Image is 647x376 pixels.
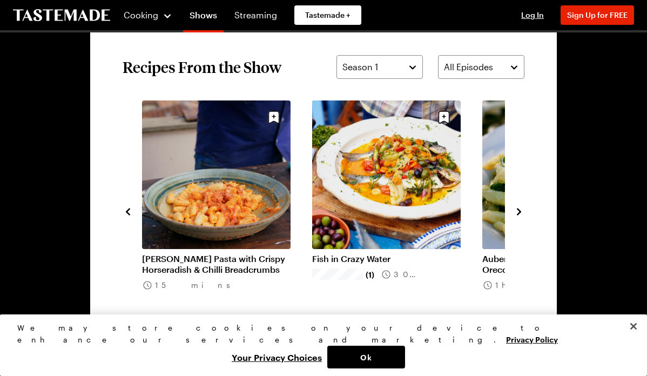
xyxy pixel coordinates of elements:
div: We may store cookies on your device to enhance our services and marketing. [17,322,621,346]
span: Cooking [124,10,158,20]
button: Season 1 [336,55,423,79]
div: Privacy [17,322,621,368]
a: Aubergine and Black Chickpea Orecchiette [482,253,631,275]
button: Cooking [123,2,172,28]
button: Ok [327,346,405,368]
button: Sign Up for FREE [561,5,634,25]
button: Save recipe [264,107,284,127]
button: navigate to next item [514,204,524,217]
span: Tastemade + [305,10,351,21]
a: To Tastemade Home Page [13,9,110,22]
span: All Episodes [444,61,493,73]
button: All Episodes [438,55,524,79]
span: Sign Up for FREE [567,10,628,19]
div: 5 / 7 [312,100,482,321]
div: 4 / 7 [142,100,312,321]
button: Close [622,314,645,338]
a: Tastemade + [294,5,361,25]
span: Season 1 [342,61,378,73]
button: Your Privacy Choices [226,346,327,368]
a: Fish in Crazy Water [312,253,461,264]
span: Log In [521,10,544,19]
a: Shows [183,2,224,32]
button: Save recipe [434,107,454,127]
button: Log In [511,10,554,21]
button: navigate to previous item [123,204,133,217]
h2: Recipes From the Show [123,57,281,77]
a: More information about your privacy, opens in a new tab [506,334,558,344]
a: [PERSON_NAME] Pasta with Crispy Horseradish & Chilli Breadcrumbs [142,253,291,275]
